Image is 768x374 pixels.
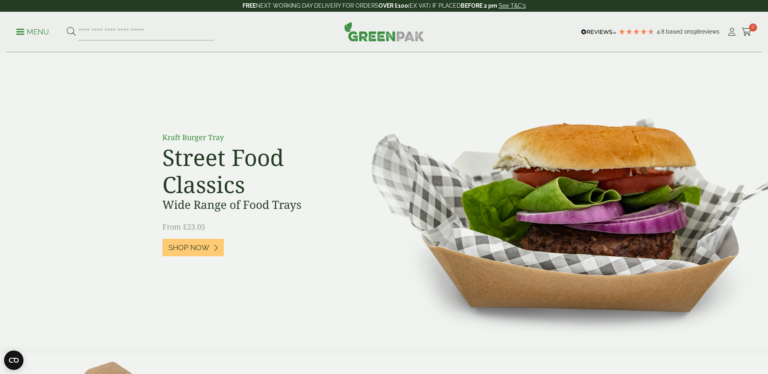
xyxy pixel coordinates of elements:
h3: Wide Range of Food Trays [162,198,345,212]
p: Menu [16,27,49,37]
img: REVIEWS.io [581,29,616,35]
div: 4.79 Stars [618,28,655,35]
i: My Account [727,28,737,36]
img: Street Food Classics [346,53,768,347]
span: 0 [749,23,757,32]
span: From £23.05 [162,222,205,232]
span: Based on [666,28,691,35]
a: See T&C's [499,2,526,9]
i: Cart [742,28,752,36]
span: reviews [700,28,719,35]
a: Shop Now [162,239,224,256]
a: 0 [742,26,752,38]
img: GreenPak Supplies [344,22,424,41]
strong: OVER £100 [379,2,408,9]
strong: BEFORE 2 pm [461,2,497,9]
button: Open CMP widget [4,351,23,370]
span: 196 [691,28,700,35]
h2: Street Food Classics [162,144,345,198]
a: Menu [16,27,49,35]
strong: FREE [243,2,256,9]
span: 4.8 [657,28,666,35]
p: Kraft Burger Tray [162,132,345,143]
span: Shop Now [168,243,209,252]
